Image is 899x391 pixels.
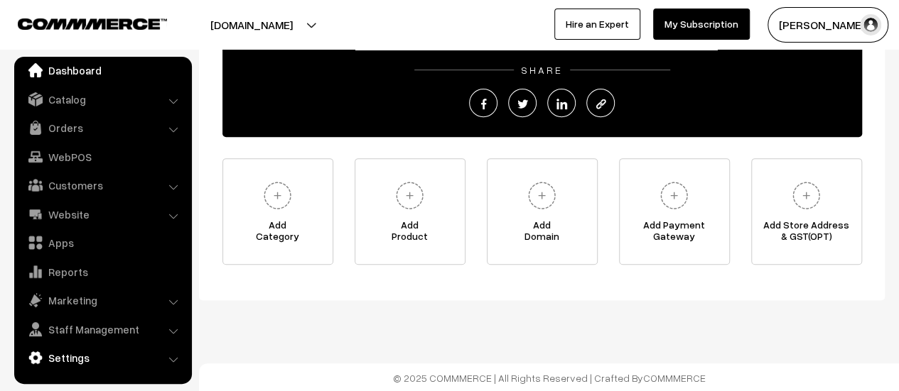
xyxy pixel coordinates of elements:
[619,158,730,265] a: Add PaymentGateway
[355,219,465,248] span: Add Product
[258,176,297,215] img: plus.svg
[18,14,142,31] a: COMMMERCE
[487,158,598,265] a: AddDomain
[860,14,881,35] img: user
[355,158,465,265] a: AddProduct
[18,18,167,29] img: COMMMERCE
[223,219,333,248] span: Add Category
[787,176,826,215] img: plus.svg
[752,219,861,248] span: Add Store Address & GST(OPT)
[522,176,561,215] img: plus.svg
[18,345,187,370] a: Settings
[643,372,706,384] a: COMMMERCE
[768,7,888,43] button: [PERSON_NAME]
[18,287,187,313] a: Marketing
[222,158,333,265] a: AddCategory
[18,172,187,198] a: Customers
[653,9,750,40] a: My Subscription
[18,57,187,83] a: Dashboard
[18,259,187,285] a: Reports
[18,87,187,112] a: Catalog
[18,202,187,227] a: Website
[18,144,187,170] a: WebPOS
[554,9,640,40] a: Hire an Expert
[18,115,187,141] a: Orders
[18,316,187,342] a: Staff Management
[655,176,694,215] img: plus.svg
[161,7,343,43] button: [DOMAIN_NAME]
[488,219,597,248] span: Add Domain
[514,64,570,76] span: SHARE
[751,158,862,265] a: Add Store Address& GST(OPT)
[390,176,429,215] img: plus.svg
[18,230,187,255] a: Apps
[620,219,729,248] span: Add Payment Gateway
